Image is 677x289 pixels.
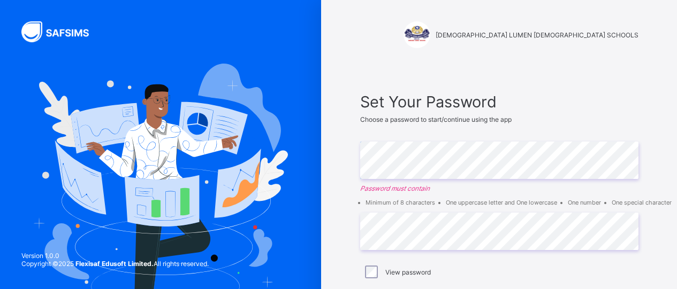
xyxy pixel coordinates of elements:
label: View password [385,268,431,276]
span: Copyright © 2025 All rights reserved. [21,260,209,268]
strong: Flexisaf Edusoft Limited. [75,260,154,268]
li: One number [568,199,601,206]
img: SAFSIMS Logo [21,21,102,42]
em: Password must contain [360,184,638,192]
span: [DEMOGRAPHIC_DATA] LUMEN [DEMOGRAPHIC_DATA] SCHOOLS [436,31,638,39]
span: Set Your Password [360,92,638,111]
img: SANCTUS LUMEN CHRISTI SCHOOLS [404,21,430,48]
li: Minimum of 8 characters [366,199,435,206]
li: One uppercase letter and One lowercase [446,199,557,206]
li: One special character [612,199,672,206]
span: Choose a password to start/continue using the app [360,115,512,123]
span: Version 1.0.0 [21,252,209,260]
